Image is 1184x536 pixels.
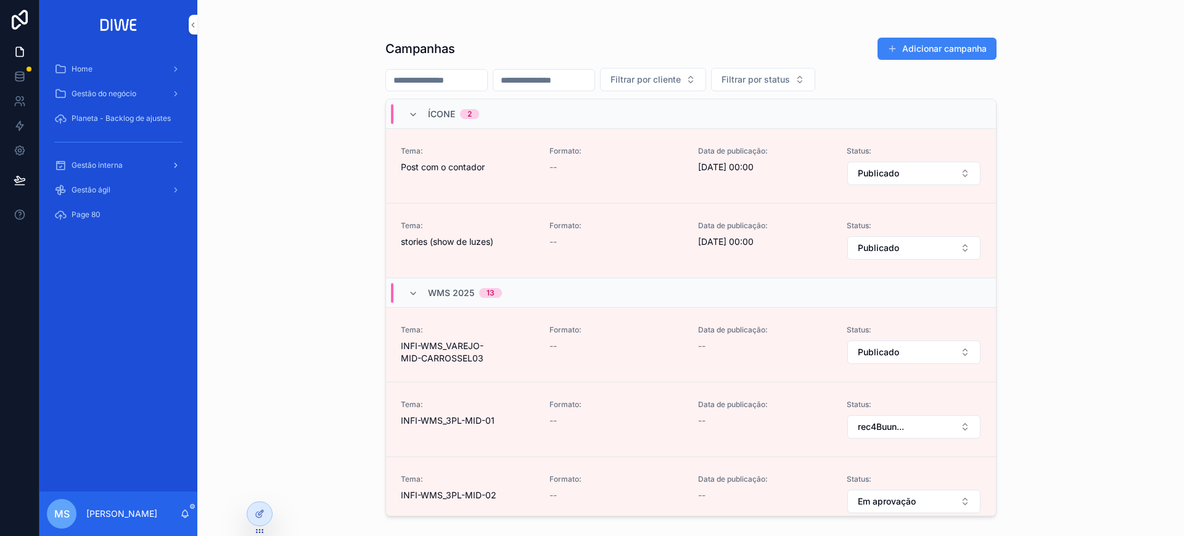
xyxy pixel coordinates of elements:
span: Gestão interna [72,160,123,170]
span: Page 80 [72,210,101,220]
a: Gestão ágil [47,179,190,201]
span: -- [549,161,557,173]
span: Gestão do negócio [72,89,136,99]
a: Planeta - Backlog de ajustes [47,107,190,130]
span: Data de publicação: [698,474,832,484]
button: Select Button [600,68,706,91]
span: Publicado [858,242,899,254]
span: Tema: [401,474,535,484]
span: [DATE] 00:00 [698,236,832,248]
span: Filtrar por status [721,73,790,86]
span: Tema: [401,325,535,335]
span: -- [698,489,705,501]
a: Gestão interna [47,154,190,176]
span: Data de publicação: [698,221,832,231]
a: Home [47,58,190,80]
span: rec4Buun... [858,421,904,433]
span: -- [698,340,705,352]
button: Adicionar campanha [878,38,997,60]
span: -- [549,340,557,352]
button: Select Button [847,162,980,185]
span: WMS 2025 [428,287,474,299]
span: Publicado [858,346,899,358]
span: Status: [847,400,980,410]
button: Select Button [847,236,980,260]
span: [DATE] 00:00 [698,161,832,173]
a: Tema:INFI-WMS_3PL-MID-01Formato:--Data de publicação:--Status:Select Button [386,382,996,457]
span: INFI-WMS_VAREJO-MID-CARROSSEL03 [401,340,535,365]
span: -- [549,489,557,501]
span: Em aprovação [858,495,916,508]
img: App logo [96,15,141,35]
span: Status: [847,221,980,231]
button: Select Button [847,415,980,439]
span: Data de publicação: [698,400,832,410]
div: 13 [487,288,495,298]
span: Publicado [858,167,899,179]
p: [PERSON_NAME] [86,508,157,520]
div: scrollable content [39,49,197,242]
span: Tema: [401,146,535,156]
a: Gestão do negócio [47,83,190,105]
span: Formato: [549,146,683,156]
a: Tema:Post com o contadorFormato:--Data de publicação:[DATE] 00:00Status:Select Button [386,129,996,204]
span: Planeta - Backlog de ajustes [72,113,171,123]
a: Tema:stories (show de luzes)Formato:--Data de publicação:[DATE] 00:00Status:Select Button [386,204,996,278]
h1: Campanhas [385,40,455,57]
span: Filtrar por cliente [610,73,681,86]
span: Status: [847,146,980,156]
a: Tema:INFI-WMS_3PL-MID-02Formato:--Data de publicação:--Status:Select Button [386,457,996,532]
span: -- [549,236,557,248]
span: INFI-WMS_3PL-MID-01 [401,414,535,427]
a: Tema:INFI-WMS_VAREJO-MID-CARROSSEL03Formato:--Data de publicação:--Status:Select Button [386,308,996,382]
span: -- [549,414,557,427]
button: Select Button [711,68,815,91]
span: Post com o contador [401,161,535,173]
span: Formato: [549,474,683,484]
span: Formato: [549,400,683,410]
span: Data de publicação: [698,146,832,156]
span: Formato: [549,325,683,335]
button: Select Button [847,340,980,364]
span: Gestão ágil [72,185,110,195]
button: Select Button [847,490,980,513]
span: -- [698,414,705,427]
a: Page 80 [47,204,190,226]
span: Data de publicação: [698,325,832,335]
span: Formato: [549,221,683,231]
span: INFI-WMS_3PL-MID-02 [401,489,535,501]
span: Tema: [401,221,535,231]
span: Status: [847,474,980,484]
span: Home [72,64,92,74]
span: Tema: [401,400,535,410]
div: 2 [467,109,472,119]
span: MS [54,506,70,521]
span: Ícone [428,108,455,120]
span: Status: [847,325,980,335]
span: stories (show de luzes) [401,236,535,248]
